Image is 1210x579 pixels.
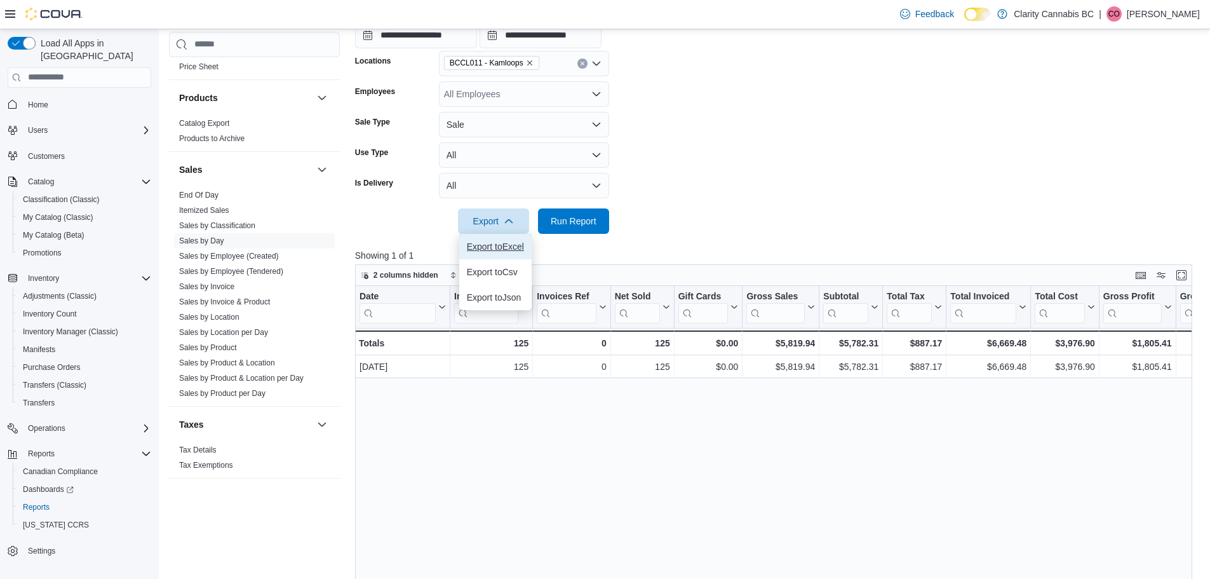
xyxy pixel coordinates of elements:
[1127,6,1200,22] p: [PERSON_NAME]
[314,90,330,106] button: Products
[1133,268,1148,283] button: Keyboard shortcuts
[23,123,53,138] button: Users
[3,173,156,191] button: Catalog
[28,125,48,135] span: Users
[1035,290,1084,323] div: Total Cost
[355,23,477,48] input: Press the down key to open a popover containing a calendar.
[179,62,218,71] a: Price Sheet
[1035,290,1084,303] div: Total Cost
[179,252,279,261] a: Sales by Employee (Created)
[36,37,151,62] span: Load All Apps in [GEOGRAPHIC_DATA]
[18,245,67,261] a: Promotions
[23,421,71,436] button: Operations
[18,517,151,533] span: Washington CCRS
[179,282,234,292] span: Sales by Invoice
[950,290,1026,323] button: Total Invoiced
[887,336,942,351] div: $887.17
[746,290,805,303] div: Gross Sales
[614,290,669,323] button: Net Sold
[23,398,55,408] span: Transfers
[23,446,60,461] button: Reports
[179,328,268,337] a: Sales by Location per Day
[480,23,602,48] input: Press the down key to open a popover containing a calendar.
[3,542,156,560] button: Settings
[614,290,659,303] div: Net Sold
[537,290,596,323] div: Invoices Ref
[360,290,446,323] button: Date
[614,290,659,323] div: Net Sold
[1035,336,1094,351] div: $3,976.90
[3,95,156,114] button: Home
[18,228,90,243] a: My Catalog (Beta)
[18,482,79,497] a: Dashboards
[18,464,103,479] a: Canadian Compliance
[18,289,102,304] a: Adjustments (Classic)
[467,267,524,277] span: Export to Csv
[179,92,312,104] button: Products
[3,445,156,463] button: Reports
[1103,336,1172,351] div: $1,805.41
[356,268,443,283] button: 2 columns hidden
[1174,268,1189,283] button: Enter fullscreen
[950,336,1026,351] div: $6,669.48
[179,62,218,72] span: Price Sheet
[823,290,868,303] div: Subtotal
[23,467,98,477] span: Canadian Compliance
[179,206,229,215] a: Itemized Sales
[13,208,156,226] button: My Catalog (Classic)
[28,273,59,283] span: Inventory
[360,359,446,374] div: [DATE]
[1153,268,1169,283] button: Display options
[13,244,156,262] button: Promotions
[823,359,878,374] div: $5,782.31
[467,242,524,252] span: Export to Excel
[439,112,609,137] button: Sale
[3,121,156,139] button: Users
[887,290,932,303] div: Total Tax
[23,230,84,240] span: My Catalog (Beta)
[179,191,218,200] a: End Of Day
[13,323,156,341] button: Inventory Manager (Classic)
[179,461,233,470] a: Tax Exemptions
[179,163,203,176] h3: Sales
[678,290,728,323] div: Gift Card Sales
[18,360,151,375] span: Purchase Orders
[1099,6,1101,22] p: |
[179,373,304,383] span: Sales by Product & Location per Day
[678,359,739,374] div: $0.00
[1103,290,1162,323] div: Gross Profit
[466,208,521,234] span: Export
[454,336,528,351] div: 125
[179,118,229,128] span: Catalog Export
[3,269,156,287] button: Inventory
[459,259,532,285] button: Export toCsv
[614,336,669,351] div: 125
[169,116,340,151] div: Products
[13,498,156,516] button: Reports
[23,291,97,301] span: Adjustments (Classic)
[23,194,100,205] span: Classification (Classic)
[179,460,233,470] span: Tax Exemptions
[18,464,151,479] span: Canadian Compliance
[18,378,91,393] a: Transfers (Classic)
[23,421,151,436] span: Operations
[18,517,94,533] a: [US_STATE] CCRS
[454,290,528,323] button: Invoices Sold
[13,191,156,208] button: Classification (Classic)
[179,221,255,231] span: Sales by Classification
[23,149,70,164] a: Customers
[13,394,156,412] button: Transfers
[439,173,609,198] button: All
[18,306,151,322] span: Inventory Count
[591,58,602,69] button: Open list of options
[18,306,82,322] a: Inventory Count
[746,359,815,374] div: $5,819.94
[179,358,275,367] a: Sales by Product & Location
[887,290,932,323] div: Total Tax
[28,100,48,110] span: Home
[28,449,55,459] span: Reports
[179,282,234,291] a: Sales by Invoice
[23,380,86,390] span: Transfers (Classic)
[360,290,436,303] div: Date
[537,290,596,303] div: Invoices Ref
